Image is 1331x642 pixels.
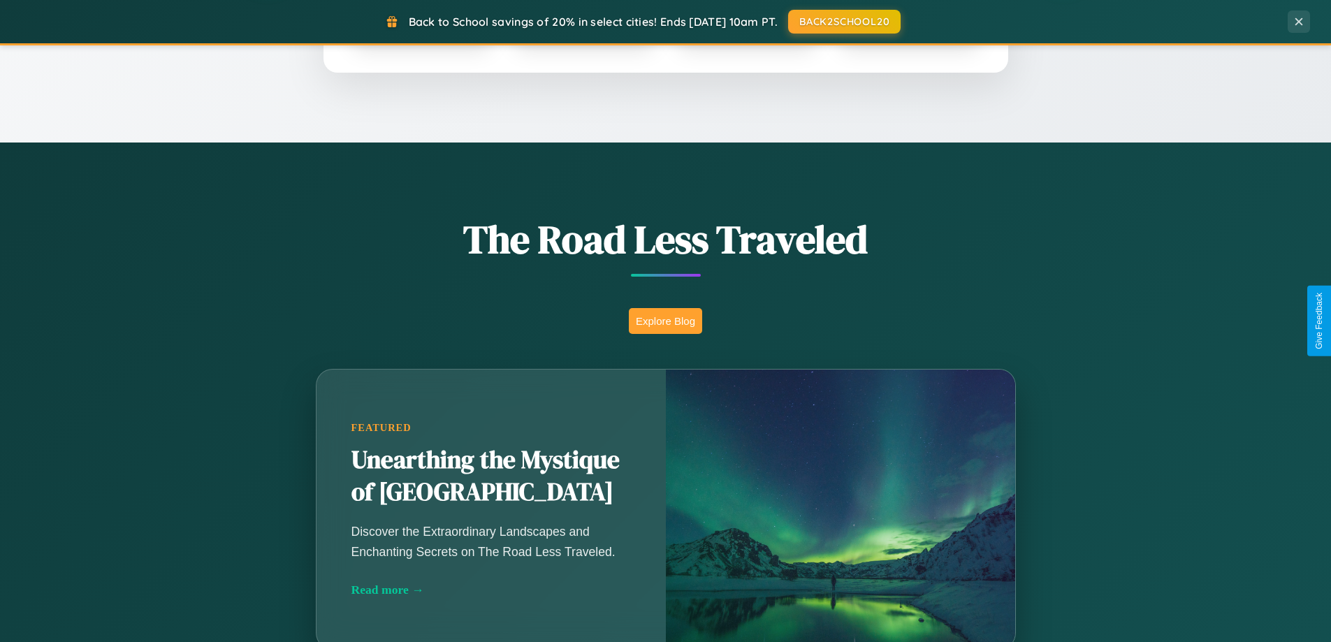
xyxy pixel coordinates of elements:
[629,308,702,334] button: Explore Blog
[409,15,778,29] span: Back to School savings of 20% in select cities! Ends [DATE] 10am PT.
[351,522,631,561] p: Discover the Extraordinary Landscapes and Enchanting Secrets on The Road Less Traveled.
[788,10,901,34] button: BACK2SCHOOL20
[1314,293,1324,349] div: Give Feedback
[351,583,631,597] div: Read more →
[351,444,631,509] h2: Unearthing the Mystique of [GEOGRAPHIC_DATA]
[351,422,631,434] div: Featured
[247,212,1085,266] h1: The Road Less Traveled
